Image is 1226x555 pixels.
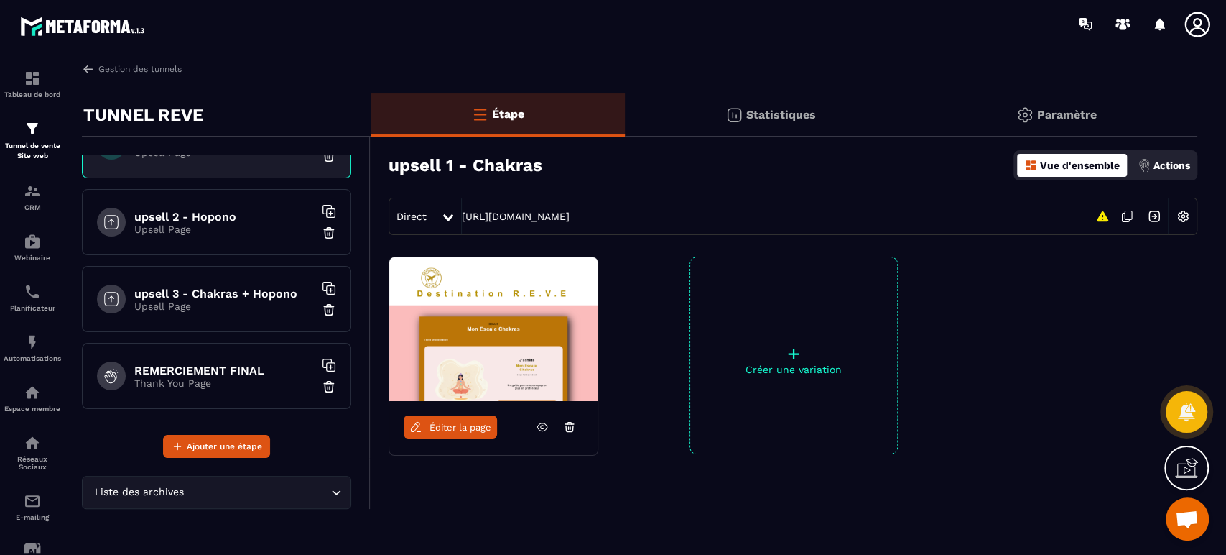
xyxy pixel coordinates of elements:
[24,384,41,401] img: automations
[4,354,61,362] p: Automatisations
[690,364,897,375] p: Créer une variation
[1040,160,1120,171] p: Vue d'ensemble
[24,283,41,301] img: scheduler
[4,109,61,172] a: formationformationTunnel de vente Site web
[492,107,524,121] p: Étape
[4,203,61,211] p: CRM
[24,120,41,137] img: formation
[4,172,61,222] a: formationformationCRM
[396,211,427,222] span: Direct
[4,482,61,532] a: emailemailE-mailing
[134,364,314,377] h6: REMERCIEMENT FINAL
[4,455,61,471] p: Réseaux Sociaux
[91,485,187,500] span: Liste des archives
[462,211,570,222] a: [URL][DOMAIN_NAME]
[24,183,41,200] img: formation
[725,106,743,124] img: stats.20deebd0.svg
[4,59,61,109] a: formationformationTableau de bord
[24,434,41,451] img: social-network
[24,334,41,351] img: automations
[1153,160,1190,171] p: Actions
[4,141,61,161] p: Tunnel de vente Site web
[1169,203,1197,230] img: setting-w.858f3a88.svg
[1016,106,1034,124] img: setting-gr.5f69749f.svg
[4,272,61,323] a: schedulerschedulerPlanificateur
[134,301,314,312] p: Upsell Page
[20,13,149,40] img: logo
[4,222,61,272] a: automationsautomationsWebinaire
[322,303,336,317] img: trash
[4,405,61,413] p: Espace membre
[389,257,598,401] img: image
[24,70,41,87] img: formation
[4,304,61,312] p: Planificateur
[134,287,314,301] h6: upsell 3 - Chakras + Hopono
[24,492,41,510] img: email
[429,422,491,433] span: Éditer la page
[322,380,336,394] img: trash
[134,210,314,224] h6: upsell 2 - Hopono
[82,63,182,75] a: Gestion des tunnels
[690,344,897,364] p: +
[4,513,61,521] p: E-mailing
[134,224,314,235] p: Upsell Page
[134,147,314,158] p: Upsell Page
[82,63,95,75] img: arrow
[4,323,61,373] a: automationsautomationsAutomatisations
[163,435,270,458] button: Ajouter une étape
[1037,108,1097,121] p: Paramètre
[4,254,61,262] p: Webinaire
[746,108,816,121] p: Statistiques
[1166,497,1209,541] div: Ouvrir le chat
[1024,159,1037,172] img: dashboard-orange.40269519.svg
[1141,203,1168,230] img: arrow-next.bcc2205e.svg
[134,377,314,389] p: Thank You Page
[187,439,262,454] span: Ajouter une étape
[83,101,203,129] p: TUNNEL REVE
[1138,159,1151,172] img: actions.d6e523a2.png
[389,155,542,175] h3: upsell 1 - Chakras
[82,476,351,509] div: Search for option
[4,91,61,98] p: Tableau de bord
[4,373,61,423] a: automationsautomationsEspace membre
[471,106,488,123] img: bars-o.4a397970.svg
[322,226,336,240] img: trash
[404,416,497,439] a: Éditer la page
[322,149,336,163] img: trash
[4,423,61,482] a: social-networksocial-networkRéseaux Sociaux
[187,485,328,500] input: Search for option
[24,233,41,250] img: automations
